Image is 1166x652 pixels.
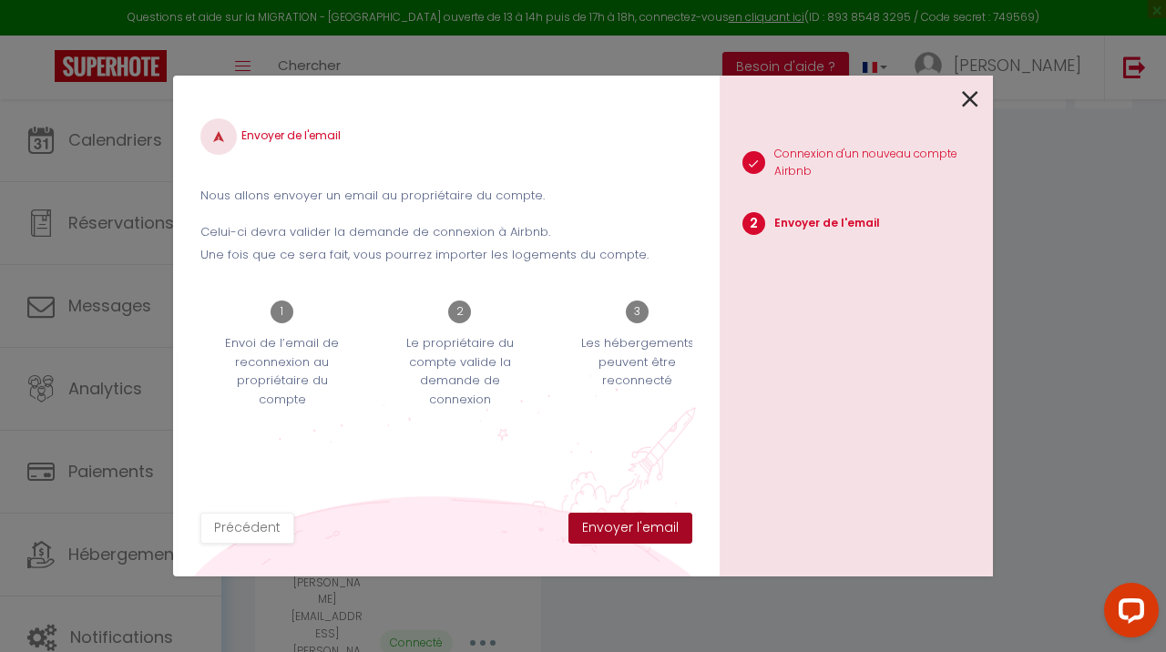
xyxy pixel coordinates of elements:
[200,513,294,544] button: Précédent
[212,334,353,409] p: Envoi de l’email de reconnexion au propriétaire du compte
[200,223,692,241] p: Celui-ci devra valider la demande de connexion à Airbnb.
[271,301,293,323] span: 1
[626,301,649,323] span: 3
[200,187,692,205] p: Nous allons envoyer un email au propriétaire du compte.
[742,212,765,235] span: 2
[774,146,994,180] p: Connexion d'un nouveau compte Airbnb
[568,334,708,390] p: Les hébergements peuvent être reconnecté
[200,118,692,155] h4: Envoyer de l'email
[568,513,692,544] button: Envoyer l'email
[390,334,530,409] p: Le propriétaire du compte valide la demande de connexion
[1089,576,1166,652] iframe: LiveChat chat widget
[448,301,471,323] span: 2
[774,215,880,232] p: Envoyer de l'email
[200,246,692,264] p: Une fois que ce sera fait, vous pourrez importer les logements du compte.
